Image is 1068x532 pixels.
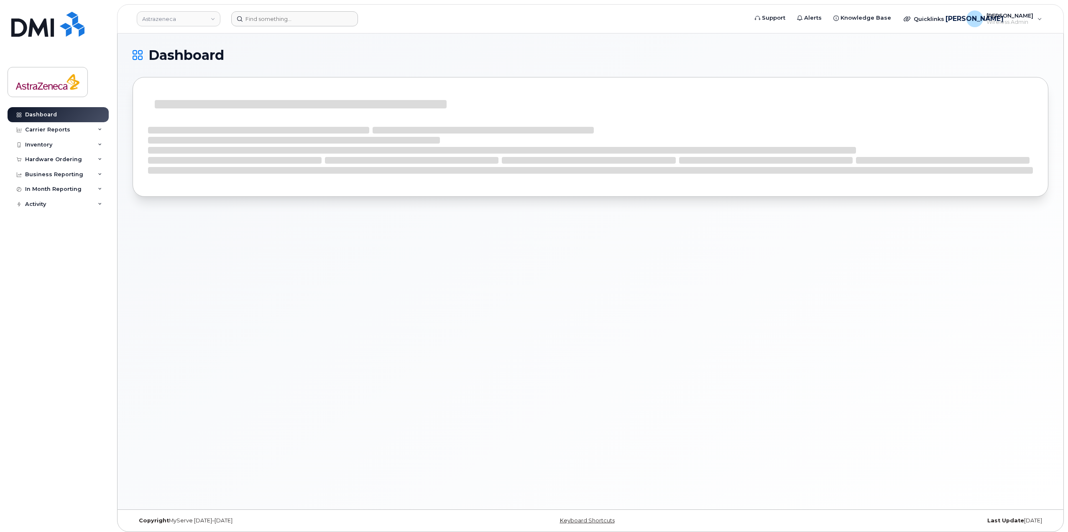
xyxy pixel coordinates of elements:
span: Dashboard [148,49,224,62]
strong: Copyright [139,517,169,524]
a: Keyboard Shortcuts [560,517,615,524]
strong: Last Update [987,517,1024,524]
div: [DATE] [743,517,1048,524]
div: MyServe [DATE]–[DATE] [133,517,438,524]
